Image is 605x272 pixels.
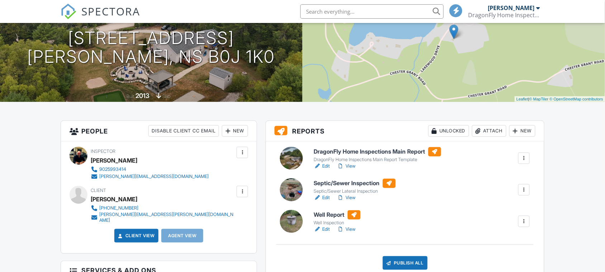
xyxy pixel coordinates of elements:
div: [PERSON_NAME] [91,194,137,205]
div: New [509,125,535,137]
div: [PERSON_NAME][EMAIL_ADDRESS][PERSON_NAME][DOMAIN_NAME] [99,212,235,223]
div: Attach [472,125,506,137]
div: Publish All [383,256,428,270]
div: DragonFly Home Inspections [468,11,540,19]
div: Unlocked [428,125,469,137]
a: [PERSON_NAME][EMAIL_ADDRESS][DOMAIN_NAME] [91,173,209,180]
a: Leaflet [516,97,528,101]
div: [PERSON_NAME][EMAIL_ADDRESS][DOMAIN_NAME] [99,174,209,179]
span: Client [91,188,106,193]
div: Septic/Sewer Lateral Inspection [314,188,396,194]
h3: People [61,121,257,141]
a: Client View [117,232,155,239]
a: [PERSON_NAME][EMAIL_ADDRESS][PERSON_NAME][DOMAIN_NAME] [91,212,235,223]
div: [PHONE_NUMBER] [99,205,138,211]
span: slab [162,94,170,99]
a: © MapTiler [529,97,549,101]
h6: Well Report [314,210,361,220]
a: 9025993414 [91,166,209,173]
h6: DragonFly Home Inspections Main Report [314,147,441,156]
a: View [337,163,356,170]
a: © OpenStreetMap contributors [550,97,603,101]
a: Edit [314,226,330,233]
div: 9025993414 [99,167,126,172]
div: Disable Client CC Email [148,125,219,137]
a: DragonFly Home Inspections Main Report DragonFly Home Inspections Main Report Template [314,147,441,163]
a: SPECTORA [61,10,140,25]
a: View [337,226,356,233]
span: Inspector [91,149,115,154]
div: | [515,96,605,102]
span: SPECTORA [81,4,140,19]
div: 2013 [135,92,149,99]
img: The Best Home Inspection Software - Spectora [61,4,76,19]
div: [PERSON_NAME] [91,155,137,166]
a: Edit [314,163,330,170]
span: Built [127,94,134,99]
a: [PHONE_NUMBER] [91,205,235,212]
a: Septic/Sewer Inspection Septic/Sewer Lateral Inspection [314,179,396,194]
a: View [337,194,356,201]
input: Search everything... [300,4,444,19]
a: Well Report Well Inspection [314,210,361,226]
h1: [STREET_ADDRESS] [PERSON_NAME], NS B0J 1K0 [28,29,275,67]
div: Well Inspection [314,220,361,226]
h6: Septic/Sewer Inspection [314,179,396,188]
div: DragonFly Home Inspections Main Report Template [314,157,441,163]
div: New [222,125,248,137]
a: Edit [314,194,330,201]
div: [PERSON_NAME] [488,4,534,11]
h3: Reports [266,121,544,141]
